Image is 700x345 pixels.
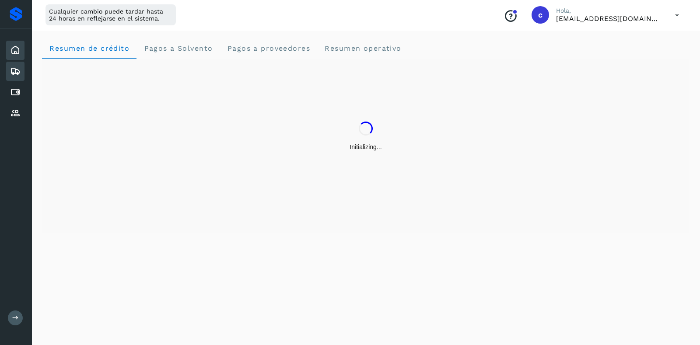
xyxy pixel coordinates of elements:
[556,7,661,14] p: Hola,
[6,41,24,60] div: Inicio
[227,44,310,52] span: Pagos a proveedores
[143,44,213,52] span: Pagos a Solvento
[556,14,661,23] p: calbor@niagarawater.com
[324,44,402,52] span: Resumen operativo
[6,83,24,102] div: Cuentas por pagar
[6,104,24,123] div: Proveedores
[49,44,129,52] span: Resumen de crédito
[45,4,176,25] div: Cualquier cambio puede tardar hasta 24 horas en reflejarse en el sistema.
[6,62,24,81] div: Embarques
